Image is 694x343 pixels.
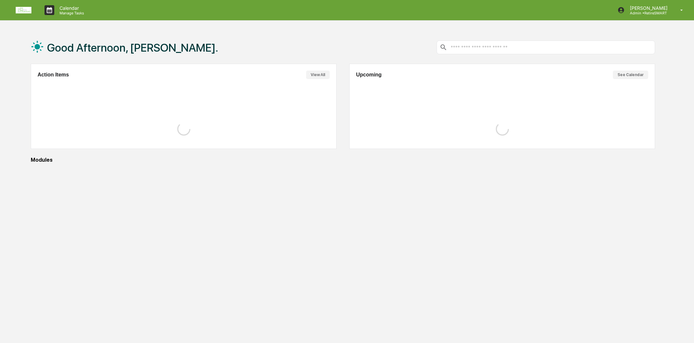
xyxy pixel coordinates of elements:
button: View All [306,71,330,79]
div: Modules [31,157,655,163]
button: See Calendar [613,71,648,79]
h2: Upcoming [356,72,382,78]
p: Admin • RetireSMART [625,11,671,15]
img: logo [16,7,31,13]
h2: Action Items [38,72,69,78]
h1: Good Afternoon, [PERSON_NAME]. [47,41,218,54]
p: [PERSON_NAME] [625,5,671,11]
p: Calendar [54,5,87,11]
p: Manage Tasks [54,11,87,15]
